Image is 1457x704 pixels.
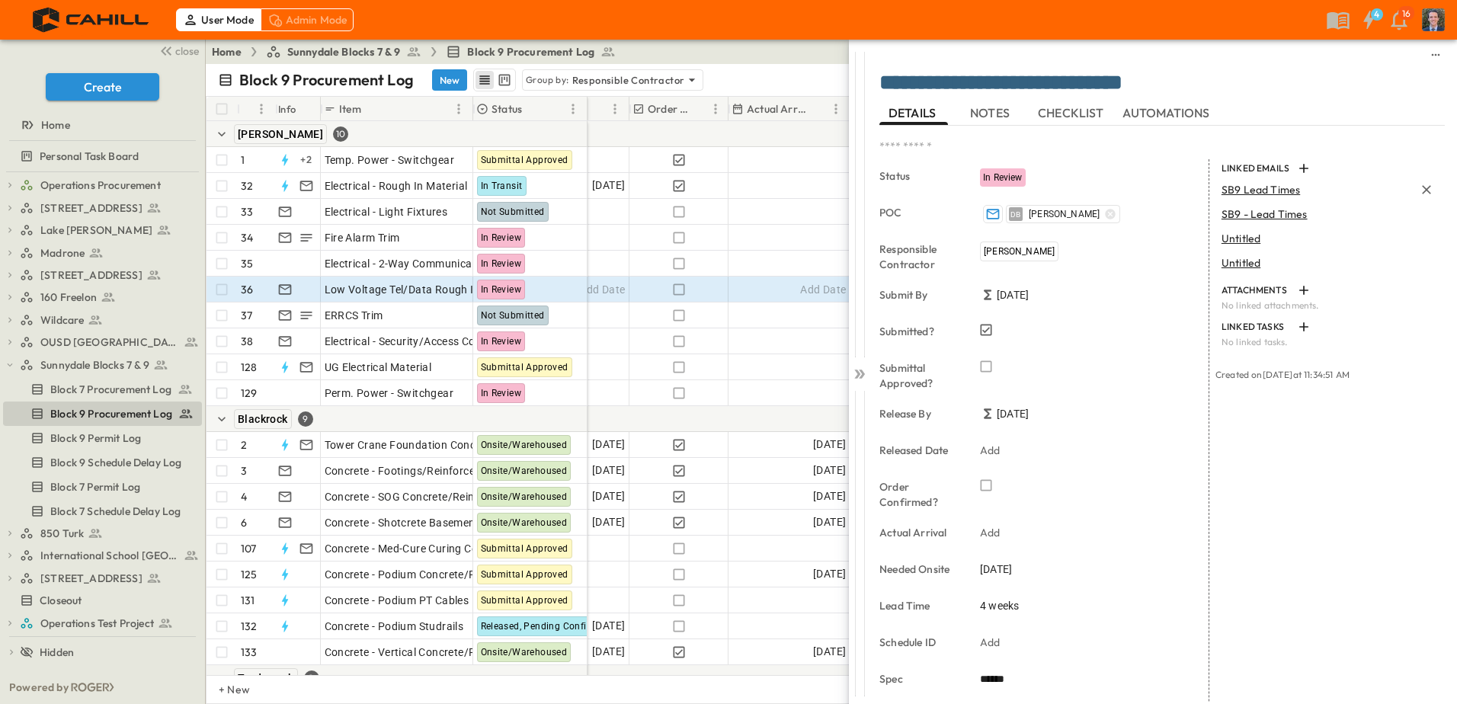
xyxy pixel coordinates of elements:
button: Menu [706,100,725,118]
span: [STREET_ADDRESS] [40,267,142,283]
p: 107 [241,541,257,556]
span: UG Electrical Material [325,360,432,375]
span: Block 7 Schedule Delay Log [50,504,181,519]
p: 32 [241,178,253,194]
span: Block 9 Procurement Log [50,406,172,421]
span: ERRCS Trim [325,308,383,323]
span: Onsite/Warehoused [481,647,568,658]
div: Info [278,88,296,130]
p: Needed Onsite [879,562,959,577]
button: Menu [450,100,468,118]
span: [DATE] [592,643,625,661]
p: 131 [241,593,255,608]
p: 4 [241,489,247,504]
p: LINKED EMAILS [1222,162,1292,174]
span: Add Date [579,282,625,297]
button: Menu [606,100,624,118]
span: In Review [481,258,522,269]
button: Sort [589,101,606,117]
span: Concrete - Footings/Reinforcement [325,463,501,478]
p: ATTACHMENTS [1222,284,1292,296]
span: Hidden [40,645,74,660]
span: Onsite/Warehoused [481,440,568,450]
img: Profile Picture [1422,8,1445,31]
span: [PERSON_NAME] [1029,208,1100,220]
p: Actual Arrival [879,525,959,540]
button: row view [476,71,494,89]
span: OUSD [GEOGRAPHIC_DATA] [40,334,180,350]
span: Concrete - Podium PT Cables [325,593,469,608]
span: NOTES [970,106,1013,120]
p: 2 [241,437,247,453]
p: 3 [241,463,247,478]
div: test [3,196,202,220]
span: Submittal Approved [481,569,568,580]
span: Low Voltage Tel/Data Rough In [325,282,481,297]
span: Onsite/Warehoused [481,491,568,502]
a: Home [212,44,242,59]
p: Group by: [526,72,569,88]
p: 36 [241,282,253,297]
span: Concrete - Med-Cure Curing Compound Substitution [325,541,584,556]
p: Add [980,443,1001,458]
span: SB9 Lead Times [1222,183,1300,197]
div: test [3,377,202,402]
span: Submittal Approved [481,543,568,554]
p: 16 [1402,8,1411,20]
div: 9 [298,411,313,427]
span: 160 Freelon [40,290,97,305]
div: test [3,611,202,635]
button: Sort [525,101,542,117]
button: Menu [564,100,582,118]
p: Spec [879,671,959,686]
span: Created on [DATE] at 11:34:51 AM [1215,369,1350,380]
span: Submittal Approved [481,362,568,373]
h6: 4 [1374,8,1379,21]
span: [STREET_ADDRESS] [40,571,142,586]
div: test [3,263,202,287]
span: [PERSON_NAME] [984,246,1055,257]
p: Schedule ID [879,635,959,650]
div: test [3,521,202,546]
div: test [3,353,202,377]
p: 1 [241,152,245,168]
button: Sort [243,101,260,117]
span: Untitled [1222,232,1260,245]
div: 10 [333,126,348,142]
span: Concrete - SOG Concrete/Reinforcement [325,489,527,504]
span: Add Date [800,282,846,297]
span: [DATE] [592,462,625,479]
p: No linked tasks. [1222,336,1436,348]
p: Status [879,168,959,184]
span: Block 9 Permit Log [50,430,141,446]
div: test [3,499,202,523]
button: sidedrawer-menu [1427,46,1445,64]
div: Info [275,97,321,121]
p: LINKED TASKS [1222,321,1292,333]
span: Not Submitted [481,206,545,217]
span: In Review [481,388,522,398]
button: kanban view [495,71,514,89]
span: Electrical - Rough In Material [325,178,468,194]
span: [DATE] [997,287,1029,302]
span: In Review [983,172,1023,183]
span: Concrete - Shotcrete Basement Walls [325,515,509,530]
div: test [3,475,202,499]
span: Electrical - Security/Access Control [325,334,499,349]
span: Trademark [238,672,294,684]
p: Responsible Contractor [572,72,685,88]
p: 33 [241,204,253,219]
span: Sunnydale Blocks 7 & 9 [287,44,401,59]
span: [DATE] [592,177,625,194]
p: Add [980,525,1001,540]
span: Closeout [40,593,82,608]
span: CHECKLIST [1038,106,1107,120]
span: Home [41,117,70,133]
div: test [3,450,202,475]
span: Madrone [40,245,85,261]
span: Perm. Power - Switchgear [325,386,454,401]
div: test [3,543,202,568]
div: Admin Mode [261,8,354,31]
p: 34 [241,230,253,245]
div: + 2 [297,151,315,169]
